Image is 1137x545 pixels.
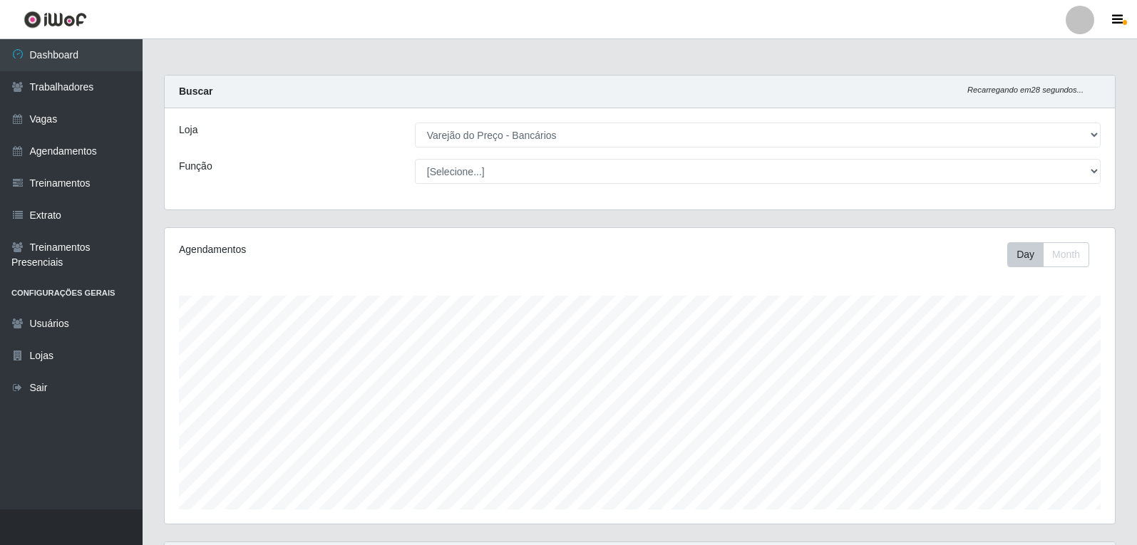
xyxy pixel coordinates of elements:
[1007,242,1089,267] div: First group
[1007,242,1044,267] button: Day
[179,123,197,137] label: Loja
[179,242,550,257] div: Agendamentos
[1007,242,1101,267] div: Toolbar with button groups
[179,85,212,97] strong: Buscar
[1043,242,1089,267] button: Month
[967,85,1084,94] i: Recarregando em 28 segundos...
[179,159,212,174] label: Função
[24,11,87,28] img: CoreUI Logo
